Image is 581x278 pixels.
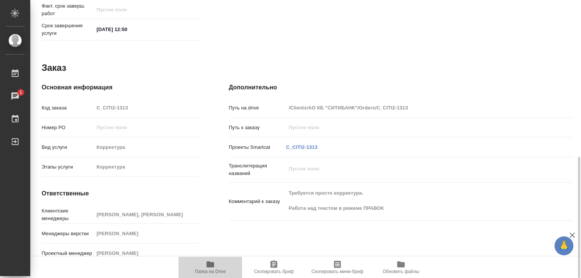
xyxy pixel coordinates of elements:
[179,257,242,278] button: Папка на Drive
[254,269,294,274] span: Скопировать бриф
[42,163,94,171] p: Этапы услуги
[42,144,94,151] p: Вид услуги
[42,104,94,112] p: Код заказа
[15,89,26,96] span: 1
[229,144,286,151] p: Проекты Smartcat
[42,189,199,198] h4: Ответственные
[242,257,306,278] button: Скопировать бриф
[2,87,28,106] a: 1
[94,122,198,133] input: Пустое поле
[286,102,544,113] input: Пустое поле
[94,142,198,153] input: Пустое поле
[42,207,94,222] p: Клиентские менеджеры
[286,144,317,150] a: C_CITI2-1313
[306,257,369,278] button: Скопировать мини-бриф
[94,228,198,239] input: Пустое поле
[94,248,198,259] input: Пустое поле
[42,2,94,17] p: Факт. срок заверш. работ
[383,269,419,274] span: Обновить файлы
[558,238,570,254] span: 🙏
[369,257,433,278] button: Обновить файлы
[42,124,94,131] p: Номер РО
[94,4,160,15] input: Пустое поле
[229,104,286,112] p: Путь на drive
[94,24,160,35] input: ✎ Введи что-нибудь
[42,230,94,237] p: Менеджеры верстки
[311,269,363,274] span: Скопировать мини-бриф
[42,22,94,37] p: Срок завершения услуги
[94,209,198,220] input: Пустое поле
[286,187,544,215] textarea: Требуется просто корректура. Работа над текстом в режиме ПРАВОК
[229,198,286,205] p: Комментарий к заказу
[229,83,573,92] h4: Дополнительно
[229,124,286,131] p: Путь к заказу
[42,250,94,257] p: Проектный менеджер
[42,83,199,92] h4: Основная информация
[286,122,544,133] input: Пустое поле
[42,62,66,74] h2: Заказ
[229,162,286,177] p: Транслитерация названий
[94,161,198,172] input: Пустое поле
[195,269,226,274] span: Папка на Drive
[94,102,198,113] input: Пустое поле
[555,236,573,255] button: 🙏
